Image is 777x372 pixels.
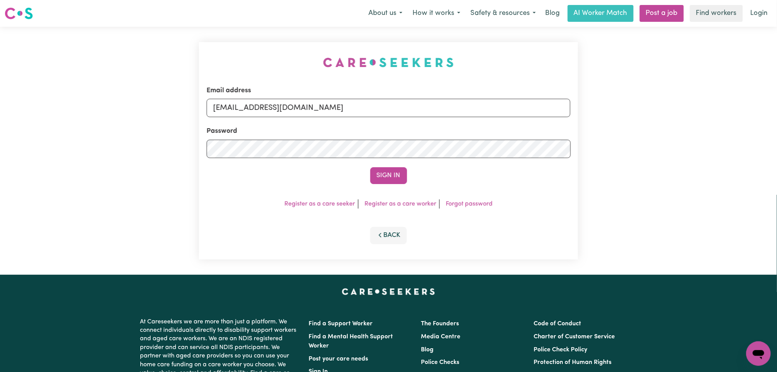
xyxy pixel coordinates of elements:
a: Register as a care seeker [284,201,355,207]
a: Media Centre [421,334,461,340]
a: Forgot password [446,201,493,207]
button: Safety & resources [465,5,541,21]
a: Charter of Customer Service [534,334,615,340]
label: Password [207,126,237,136]
button: Sign In [370,167,407,184]
a: Careseekers logo [5,5,33,22]
a: Find workers [690,5,743,22]
a: Code of Conduct [534,321,581,327]
a: Police Check Policy [534,347,587,353]
a: Protection of Human Rights [534,359,611,365]
a: The Founders [421,321,459,327]
iframe: Button to launch messaging window [746,341,771,366]
a: Login [746,5,772,22]
a: Police Checks [421,359,460,365]
button: Back [370,227,407,244]
a: Blog [421,347,434,353]
a: Post a job [640,5,684,22]
input: Email address [207,99,571,117]
label: Email address [207,86,251,96]
img: Careseekers logo [5,7,33,20]
a: AI Worker Match [568,5,634,22]
a: Post your care needs [309,356,368,362]
a: Careseekers home page [342,289,435,295]
a: Find a Mental Health Support Worker [309,334,393,349]
button: About us [363,5,407,21]
a: Blog [541,5,565,22]
a: Register as a care worker [365,201,436,207]
a: Find a Support Worker [309,321,373,327]
button: How it works [407,5,465,21]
